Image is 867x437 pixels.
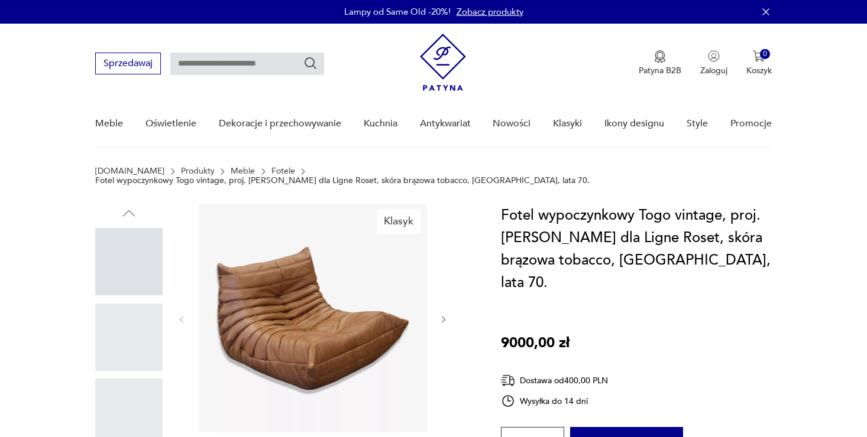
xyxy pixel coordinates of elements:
[687,101,708,146] a: Style
[420,34,466,91] img: Patyna - sklep z meblami i dekoracjami vintage
[95,60,161,69] a: Sprzedawaj
[730,101,772,146] a: Promocje
[457,6,523,18] a: Zobacz produkty
[639,50,681,76] button: Patyna B2B
[760,49,770,59] div: 0
[501,373,608,388] div: Dostawa od 400,00 PLN
[344,6,451,18] p: Lampy od Same Old -20%!
[199,204,427,432] img: Zdjęcie produktu Fotel wypoczynkowy Togo vintage, proj. M. Ducaroy dla Ligne Roset, skóra brązowa...
[501,394,608,408] div: Wysyłka do 14 dni
[231,167,255,176] a: Meble
[493,101,530,146] a: Nowości
[654,50,666,63] img: Ikona medalu
[501,332,570,354] p: 9000,00 zł
[420,101,471,146] a: Antykwariat
[364,101,397,146] a: Kuchnia
[95,101,123,146] a: Meble
[377,209,420,234] div: Klasyk
[271,167,295,176] a: Fotele
[303,56,318,70] button: Szukaj
[95,176,590,185] p: Fotel wypoczynkowy Togo vintage, proj. [PERSON_NAME] dla Ligne Roset, skóra brązowa tobacco, [GEO...
[95,53,161,74] button: Sprzedawaj
[639,65,681,76] p: Patyna B2B
[753,50,765,62] img: Ikona koszyka
[145,101,196,146] a: Oświetlenie
[181,167,215,176] a: Produkty
[708,50,720,62] img: Ikonka użytkownika
[700,65,727,76] p: Zaloguj
[219,101,341,146] a: Dekoracje i przechowywanie
[604,101,664,146] a: Ikony designu
[553,101,582,146] a: Klasyki
[501,204,771,294] h1: Fotel wypoczynkowy Togo vintage, proj. [PERSON_NAME] dla Ligne Roset, skóra brązowa tobacco, [GEO...
[95,167,164,176] a: [DOMAIN_NAME]
[639,50,681,76] a: Ikona medaluPatyna B2B
[746,50,772,76] button: 0Koszyk
[746,65,772,76] p: Koszyk
[501,373,515,388] img: Ikona dostawy
[700,50,727,76] button: Zaloguj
